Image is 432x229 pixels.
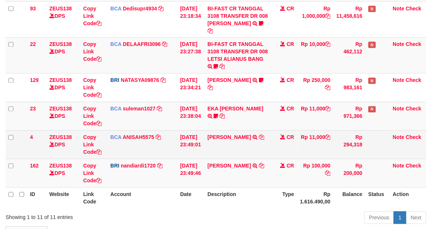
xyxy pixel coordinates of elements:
[393,42,405,47] a: Note
[30,77,39,83] span: 129
[208,77,251,83] a: [PERSON_NAME]
[287,6,294,11] span: CR
[123,42,161,47] a: DELAAFRI3096
[366,187,390,209] th: Status
[123,106,156,112] a: suleman1027
[49,135,72,140] a: ZEUS138
[368,42,376,48] span: Has Note
[334,37,366,73] td: Rp 462,112
[27,187,46,209] th: ID
[393,135,405,140] a: Note
[406,135,422,140] a: Check
[393,6,405,11] a: Note
[123,6,157,11] a: Dedisupr4934
[30,135,33,140] span: 4
[46,102,80,130] td: DPS
[368,6,376,12] span: Has Note
[49,163,72,169] a: ZEUS138
[334,73,366,102] td: Rp 983,161
[46,130,80,159] td: DPS
[393,106,405,112] a: Note
[110,163,119,169] span: BRI
[83,77,101,98] a: Copy Link Code
[287,163,294,169] span: CR
[208,42,268,62] a: BI-FAST CR TANGGAL 3108 TRANSFER DR 008 LETSI ALIANUS BANG
[297,102,334,130] td: Rp 11,000
[334,159,366,187] td: Rp 200,000
[107,187,177,209] th: Account
[259,135,264,140] a: Copy IMAM ARIFIN to clipboard
[121,77,159,83] a: NATASYA09876
[325,170,331,176] a: Copy Rp 100,000 to clipboard
[177,130,205,159] td: [DATE] 23:49:01
[287,42,294,47] span: CR
[325,85,331,91] a: Copy Rp 250,000 to clipboard
[271,187,297,209] th: Type
[325,106,331,112] a: Copy Rp 11,000 to clipboard
[287,135,294,140] span: CR
[325,13,331,19] a: Copy Rp 1,000,000 to clipboard
[393,77,405,83] a: Note
[406,163,422,169] a: Check
[83,135,101,155] a: Copy Link Code
[177,37,205,73] td: [DATE] 23:27:38
[205,187,272,209] th: Description
[259,163,264,169] a: Copy MUHAMMAD SYAIP to clipboard
[177,159,205,187] td: [DATE] 23:49:46
[162,42,168,47] a: Copy DELAAFRI3096 to clipboard
[177,102,205,130] td: [DATE] 23:38:04
[208,106,263,112] a: EKA [PERSON_NAME]
[390,187,426,209] th: Action
[334,130,366,159] td: Rp 294,318
[110,6,121,11] span: BCA
[177,1,205,37] td: [DATE] 23:18:34
[110,106,121,112] span: BCA
[159,6,164,11] a: Copy Dedisupr4934 to clipboard
[123,135,154,140] a: ANISAH5575
[208,85,213,91] a: Copy SATRIO ABDU SY to clipboard
[334,1,366,37] td: Rp 11,458,616
[325,135,331,140] a: Copy Rp 11,000 to clipboard
[406,6,422,11] a: Check
[364,212,394,224] a: Previous
[406,212,426,224] a: Next
[406,42,422,47] a: Check
[80,187,107,209] th: Link Code
[325,42,331,47] a: Copy Rp 10,000 to clipboard
[334,102,366,130] td: Rp 971,366
[49,42,72,47] a: ZEUS138
[394,212,406,224] a: 1
[220,113,225,119] a: Copy EKA MAULANA SETYAW to clipboard
[110,42,121,47] span: BCA
[406,77,422,83] a: Check
[6,211,175,221] div: Showing 1 to 11 of 11 entries
[110,135,121,140] span: BCA
[83,6,101,26] a: Copy Link Code
[208,28,213,34] a: Copy BI-FAST CR TANGGAL 3108 TRANSFER DR 008 TOTO TAUFIK HIDAYA to clipboard
[160,77,166,83] a: Copy NATASYA09876 to clipboard
[297,1,334,37] td: Rp 1,000,000
[208,6,268,26] a: BI-FAST CR TANGGAL 3108 TRANSFER DR 008 [PERSON_NAME]
[30,6,36,11] span: 93
[406,106,422,112] a: Check
[297,130,334,159] td: Rp 11,000
[110,77,119,83] span: BRI
[287,77,294,83] span: CR
[177,73,205,102] td: [DATE] 23:34:21
[46,187,80,209] th: Website
[297,187,334,209] th: Rp 1.616.490,00
[297,37,334,73] td: Rp 10,000
[30,106,36,112] span: 23
[30,163,39,169] span: 162
[297,159,334,187] td: Rp 100,000
[368,78,376,84] span: Has Note
[297,73,334,102] td: Rp 250,000
[220,64,225,70] a: Copy BI-FAST CR TANGGAL 3108 TRANSFER DR 008 LETSI ALIANUS BANG to clipboard
[49,106,72,112] a: ZEUS138
[49,6,72,11] a: ZEUS138
[368,106,376,113] span: Has Note
[83,42,101,62] a: Copy Link Code
[177,187,205,209] th: Date
[46,37,80,73] td: DPS
[46,159,80,187] td: DPS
